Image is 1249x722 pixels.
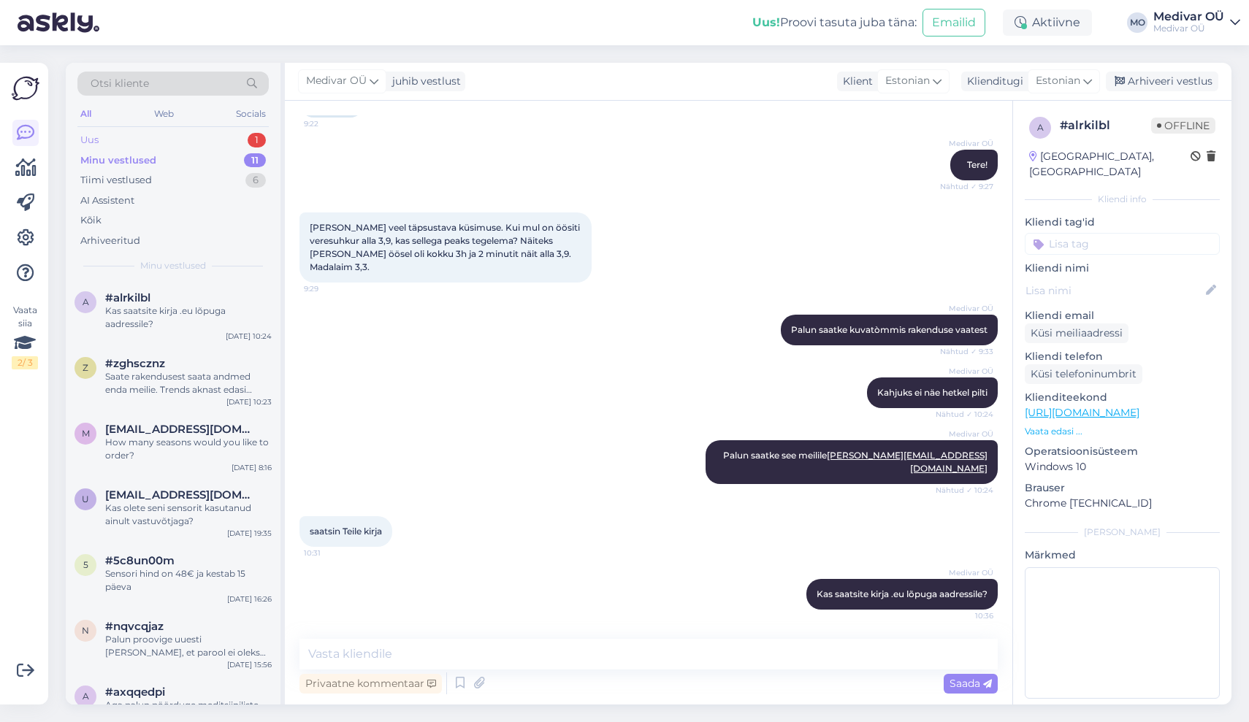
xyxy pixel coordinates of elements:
[1151,118,1215,134] span: Offline
[232,462,272,473] div: [DATE] 8:16
[105,370,272,396] div: Saate rakendusest saata andmed enda meilie. Trends aknast edasi üleval [PERSON_NAME] "kiri" ikoon...
[233,104,269,123] div: Socials
[1025,480,1220,496] p: Brauser
[817,588,988,599] span: Kas saatsite kirja .eu lõpuga aadressile?
[1025,349,1220,364] p: Kliendi telefon
[310,526,382,537] span: saatsin Teile kirja
[1036,73,1080,89] span: Estonian
[91,76,149,91] span: Otsi kliente
[723,450,988,474] span: Palun saatke see meilile
[105,554,175,567] span: #5c8un00m
[939,138,993,149] span: Medivar OÜ
[936,485,993,496] span: Nähtud ✓ 10:24
[877,387,988,398] span: Kahjuks ei näe hetkel pilti
[80,213,102,228] div: Kõik
[1025,308,1220,323] p: Kliendi email
[939,610,993,621] span: 10:36
[827,450,988,474] a: [PERSON_NAME][EMAIL_ADDRESS][DOMAIN_NAME]
[83,559,88,570] span: 5
[82,494,89,504] span: u
[1025,215,1220,230] p: Kliendi tag'id
[1025,283,1203,299] input: Lisa nimi
[226,331,272,342] div: [DATE] 10:24
[752,15,780,29] b: Uus!
[1025,459,1220,475] p: Windows 10
[227,594,272,604] div: [DATE] 16:26
[1029,149,1191,180] div: [GEOGRAPHIC_DATA], [GEOGRAPHIC_DATA]
[151,104,177,123] div: Web
[1153,11,1240,34] a: Medivar OÜMedivar OÜ
[1025,548,1220,563] p: Märkmed
[77,104,94,123] div: All
[244,153,266,168] div: 11
[12,356,38,369] div: 2 / 3
[248,133,266,147] div: 1
[105,633,272,659] div: Palun proovige uuesti [PERSON_NAME], et parool ei oleks ùle 16 tâhemârgi
[80,173,152,188] div: Tiimi vestlused
[939,429,993,439] span: Medivar OÜ
[105,436,272,462] div: How many seasons would you like to order?
[12,74,39,102] img: Askly Logo
[80,133,99,147] div: Uus
[837,74,873,89] div: Klient
[304,548,359,558] span: 10:31
[967,159,988,170] span: Tere!
[105,502,272,528] div: Kas olete seni sensorit kasutanud ainult vastuvõtjaga?
[1025,193,1220,206] div: Kliendi info
[306,73,367,89] span: Medivar OÜ
[1025,526,1220,539] div: [PERSON_NAME]
[82,625,89,636] span: n
[105,620,164,633] span: #nqvcqjaz
[752,14,917,31] div: Proovi tasuta juba täna:
[227,528,272,539] div: [DATE] 19:35
[939,567,993,578] span: Medivar OÜ
[923,9,985,37] button: Emailid
[939,366,993,377] span: Medivar OÜ
[12,304,38,369] div: Vaata siia
[939,346,993,357] span: Nähtud ✓ 9:33
[1106,72,1218,91] div: Arhiveeri vestlus
[386,74,461,89] div: juhib vestlust
[1153,11,1224,23] div: Medivar OÜ
[1025,496,1220,511] p: Chrome [TECHNICAL_ID]
[939,181,993,192] span: Nähtud ✓ 9:27
[83,691,89,702] span: a
[1153,23,1224,34] div: Medivar OÜ
[105,488,257,502] span: ulrikapajusalu@gmail.com
[227,659,272,670] div: [DATE] 15:56
[304,118,359,129] span: 9:22
[950,677,992,690] span: Saada
[105,567,272,594] div: Sensori hind on 48€ ja kestab 15 päeva
[83,362,88,373] span: z
[310,222,582,272] span: [PERSON_NAME] veel täpsustava küsimuse. Kui mul on öösiti veresuhkur alla 3,9, kas sellega peaks ...
[1025,425,1220,438] p: Vaata edasi ...
[80,234,140,248] div: Arhiveeritud
[1025,444,1220,459] p: Operatsioonisüsteem
[1025,390,1220,405] p: Klienditeekond
[1127,12,1147,33] div: MO
[791,324,988,335] span: Palun saatke kuvatòmmis rakenduse vaatest
[245,173,266,188] div: 6
[105,423,257,436] span: Margit692@hotmail.com
[885,73,930,89] span: Estonian
[1003,9,1092,36] div: Aktiivne
[105,304,272,331] div: Kas saatsite kirja .eu lõpuga aadressile?
[226,396,272,407] div: [DATE] 10:23
[80,153,156,168] div: Minu vestlused
[105,357,165,370] span: #zghscznz
[83,296,89,307] span: a
[1037,122,1044,133] span: a
[1025,233,1220,255] input: Lisa tag
[1025,323,1128,343] div: Küsi meiliaadressi
[936,409,993,420] span: Nähtud ✓ 10:24
[82,428,90,439] span: M
[1025,406,1139,419] a: [URL][DOMAIN_NAME]
[140,259,206,272] span: Minu vestlused
[105,291,150,304] span: #alrkilbl
[299,674,442,694] div: Privaatne kommentaar
[1025,364,1142,384] div: Küsi telefoninumbrit
[304,283,359,294] span: 9:29
[1025,261,1220,276] p: Kliendi nimi
[105,685,165,699] span: #axqqedpi
[939,303,993,314] span: Medivar OÜ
